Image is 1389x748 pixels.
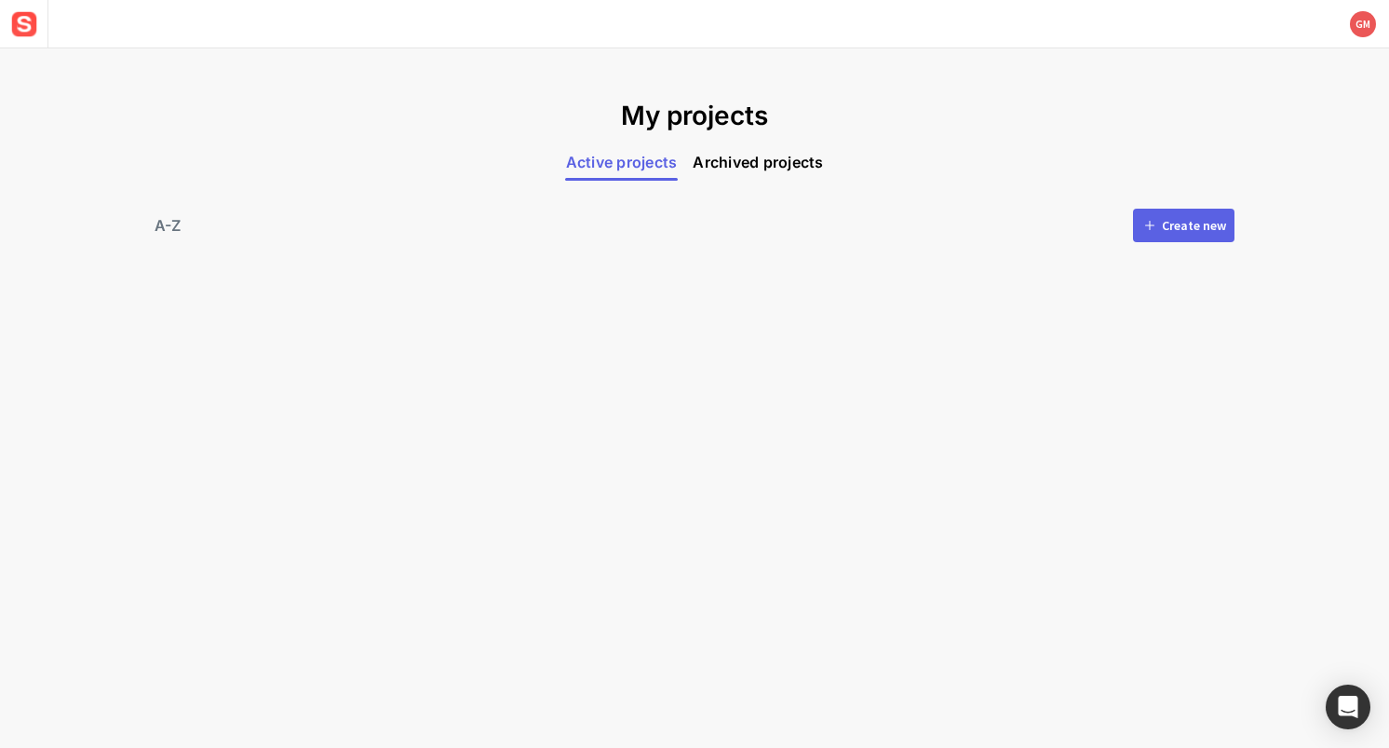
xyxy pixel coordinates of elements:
[1326,685,1370,729] div: Open Intercom Messenger
[565,151,678,174] span: Active projects
[1355,18,1370,31] text: GM
[1162,219,1226,232] div: Create new
[1133,209,1234,242] button: Create new
[7,7,41,41] img: sensat
[693,151,824,174] span: Archived projects
[155,214,181,237] div: A-Z
[621,101,768,132] h1: My projects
